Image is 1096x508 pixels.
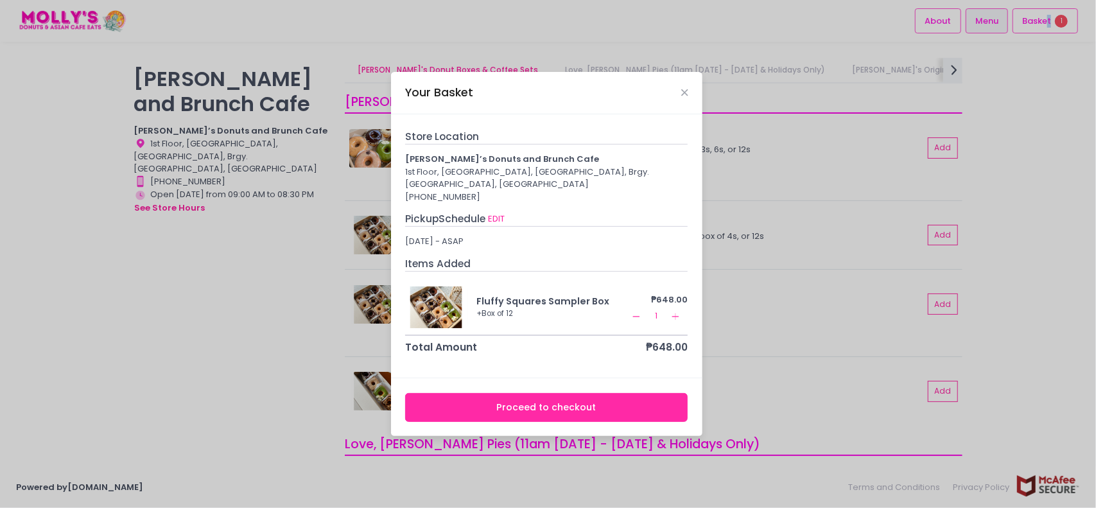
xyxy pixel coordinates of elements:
div: Your Basket [405,84,473,101]
div: Items Added [405,256,688,272]
span: Pickup Schedule [405,212,485,225]
button: EDIT [488,212,506,226]
button: Proceed to checkout [405,393,688,422]
b: [PERSON_NAME]’s Donuts and Brunch Cafe [405,153,599,165]
div: Store Location [405,129,688,145]
div: Total Amount [405,340,477,355]
div: Fluffy Squares Sampler Box [476,295,629,308]
button: Close [681,89,688,96]
div: ₱648.00 [629,293,688,306]
div: [PHONE_NUMBER] [405,191,688,204]
div: ₱648.00 [646,340,688,355]
div: 1st Floor, [GEOGRAPHIC_DATA], [GEOGRAPHIC_DATA], Brgy. [GEOGRAPHIC_DATA], [GEOGRAPHIC_DATA] [405,166,688,191]
div: + Box of 12 [476,308,629,320]
div: [DATE] - ASAP [405,235,688,248]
